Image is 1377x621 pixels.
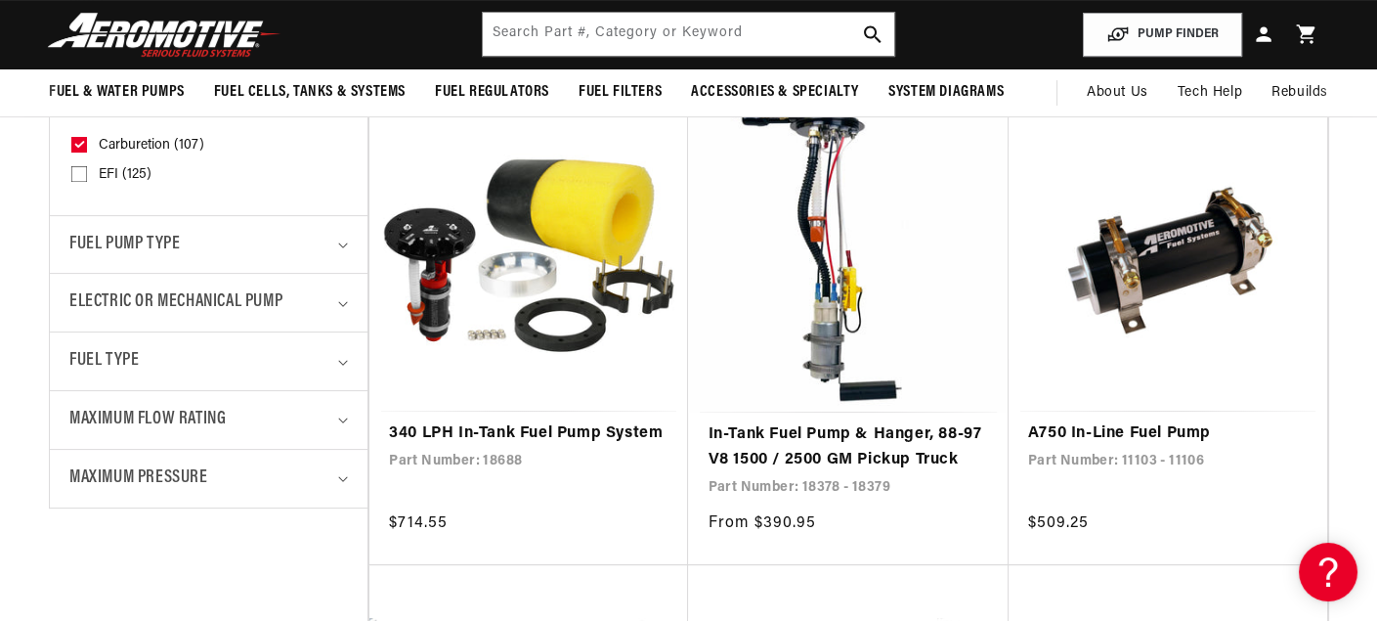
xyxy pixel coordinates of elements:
[69,274,348,332] summary: Electric or Mechanical Pump (0 selected)
[69,391,348,449] summary: Maximum Flow Rating (0 selected)
[69,288,282,317] span: Electric or Mechanical Pump
[1072,69,1163,116] a: About Us
[69,465,208,493] span: Maximum Pressure
[691,82,859,103] span: Accessories & Specialty
[676,69,874,115] summary: Accessories & Specialty
[1163,69,1257,116] summary: Tech Help
[99,137,204,155] span: Carburetion (107)
[420,69,564,115] summary: Fuel Regulators
[199,69,420,115] summary: Fuel Cells, Tanks & Systems
[888,82,1004,103] span: System Diagrams
[579,82,662,103] span: Fuel Filters
[214,82,406,103] span: Fuel Cells, Tanks & Systems
[1178,82,1242,104] span: Tech Help
[564,69,676,115] summary: Fuel Filters
[1083,13,1242,57] button: PUMP FINDER
[1087,85,1148,100] span: About Us
[69,406,226,434] span: Maximum Flow Rating
[1271,82,1328,104] span: Rebuilds
[49,82,185,103] span: Fuel & Water Pumps
[42,12,286,58] img: Aeromotive
[435,82,549,103] span: Fuel Regulators
[708,422,988,472] a: In-Tank Fuel Pump & Hanger, 88-97 V8 1500 / 2500 GM Pickup Truck
[389,421,668,447] a: 340 LPH In-Tank Fuel Pump System
[99,166,151,184] span: EFI (125)
[874,69,1018,115] summary: System Diagrams
[69,333,348,390] summary: Fuel Type (0 selected)
[69,347,139,376] span: Fuel Type
[69,216,348,274] summary: Fuel Pump Type (0 selected)
[69,231,180,259] span: Fuel Pump Type
[1257,69,1343,116] summary: Rebuilds
[483,13,894,56] input: Search by Part Number, Category or Keyword
[34,69,199,115] summary: Fuel & Water Pumps
[1028,421,1308,447] a: A750 In-Line Fuel Pump
[69,450,348,508] summary: Maximum Pressure (0 selected)
[851,13,894,56] button: search button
